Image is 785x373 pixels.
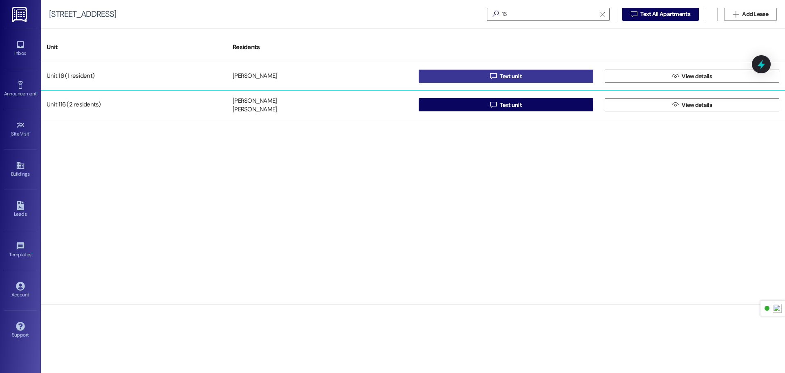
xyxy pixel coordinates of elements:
[4,158,37,181] a: Buildings
[489,10,502,18] i: 
[500,72,522,81] span: Text unit
[631,11,637,18] i: 
[36,90,38,95] span: •
[419,98,593,111] button: Text unit
[233,106,277,114] div: [PERSON_NAME]
[29,130,31,136] span: •
[233,72,277,81] div: [PERSON_NAME]
[672,73,678,79] i: 
[490,102,496,108] i: 
[4,239,37,261] a: Templates •
[4,199,37,221] a: Leads
[640,10,690,18] span: Text All Apartments
[742,10,768,18] span: Add Lease
[49,10,116,18] div: [STREET_ADDRESS]
[490,73,496,79] i: 
[12,7,29,22] img: ResiDesk Logo
[672,102,678,108] i: 
[682,72,712,81] span: View details
[605,98,779,111] button: View details
[682,101,712,109] span: View details
[4,118,37,140] a: Site Visit •
[31,251,33,256] span: •
[233,97,277,105] div: [PERSON_NAME]
[227,37,413,57] div: Residents
[502,9,596,20] input: Search by resident name or unit number
[419,70,593,83] button: Text unit
[4,279,37,301] a: Account
[41,68,227,84] div: Unit 16 (1 resident)
[724,8,777,21] button: Add Lease
[605,70,779,83] button: View details
[41,37,227,57] div: Unit
[600,11,605,18] i: 
[596,8,609,20] button: Clear text
[4,319,37,341] a: Support
[500,101,522,109] span: Text unit
[622,8,699,21] button: Text All Apartments
[41,97,227,113] div: Unit 116 (2 residents)
[733,11,739,18] i: 
[4,38,37,60] a: Inbox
